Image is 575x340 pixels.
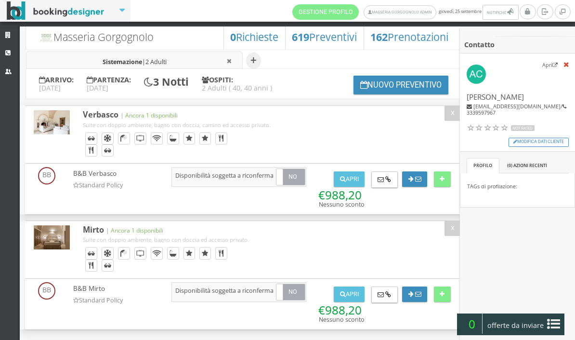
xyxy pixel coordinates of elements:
button: Notifiche [483,5,518,20]
span: 0 [461,314,483,334]
div: Not Rated [467,123,509,133]
a: Masseria Gorgognolo Admin [364,5,436,19]
span: offerte da inviare [484,318,547,333]
small: Apri [542,61,558,68]
button: Modifica dati cliente [509,138,569,147]
a: Profilo [467,158,499,174]
img: BookingDesigner.com [7,1,105,20]
span: giovedì, 25 settembre [292,4,520,20]
img: Alessandra cappellari [467,65,486,84]
b: Contatto [464,40,495,49]
a: Apri [542,60,558,69]
span: 3339597967 [467,109,496,116]
a: Not Rated [467,123,535,133]
span: 0 [509,162,511,169]
a: ( ) Azioni recenti [500,158,554,174]
a: Gestione Profilo [292,4,359,20]
h6: / [467,104,569,116]
span: Not Rated [511,125,534,131]
span: [EMAIL_ADDRESS][DOMAIN_NAME] [473,103,561,110]
span: TAGs di profilazione: [467,183,517,190]
span: [PERSON_NAME] [467,92,524,102]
